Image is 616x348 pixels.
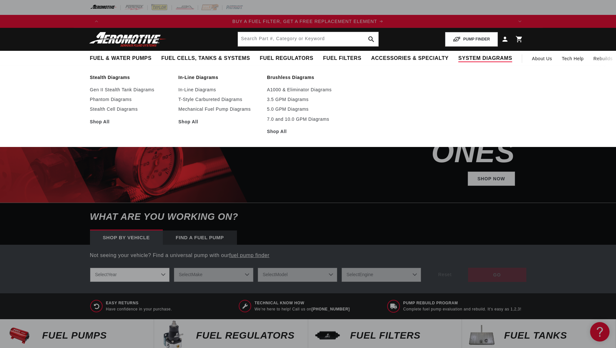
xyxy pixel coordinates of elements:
summary: Fuel Cells, Tanks & Systems [156,51,255,66]
p: We’re here to help! Call us on [254,307,350,312]
span: Fuel Regulators [260,55,313,62]
a: Mechanical Fuel Pump Diagrams [178,106,261,112]
p: Fuel Tanks [504,331,609,340]
div: Find a Fuel Pump [163,230,237,245]
a: In-Line Diagrams [178,74,261,80]
slideshow-component: Translation missing: en.sections.announcements.announcement_bar [74,15,543,28]
a: 3.5 GPM Diagrams [267,96,349,102]
p: Fuel Pumps [42,331,147,340]
span: Easy Returns [106,300,172,306]
p: Complete fuel pump evaluation and rebuild. It's easy as 1,2,3! [403,307,521,312]
div: 2 of 4 [103,18,513,25]
p: FUEL REGULATORS [196,331,301,340]
a: fuel pump finder [229,253,269,258]
summary: System Diagrams [454,51,517,66]
a: T-Style Carbureted Diagrams [178,96,261,102]
button: Translation missing: en.sections.announcements.previous_announcement [90,15,103,28]
button: PUMP FINDER [445,32,498,47]
summary: Fuel Filters [318,51,366,66]
span: Rebuilds [593,55,612,62]
summary: Tech Help [557,51,589,66]
summary: Fuel & Water Pumps [85,51,157,66]
select: Engine [342,268,421,282]
div: Shop by vehicle [90,230,163,245]
a: Stealth Diagrams [90,74,172,80]
span: About Us [532,56,552,61]
a: Phantom Diagrams [90,96,172,102]
button: search button [364,32,378,46]
span: Fuel & Water Pumps [90,55,152,62]
span: BUY A FUEL FILTER, GET A FREE REPLACEMENT ELEMENT [232,19,377,24]
summary: Accessories & Specialty [366,51,454,66]
div: Announcement [103,18,513,25]
span: Fuel Filters [323,55,362,62]
a: A1000 & Eliminator Diagrams [267,87,349,93]
select: Year [90,268,170,282]
span: Fuel Cells, Tanks & Systems [161,55,250,62]
a: Stealth Cell Diagrams [90,106,172,112]
a: Shop All [178,119,261,125]
p: FUEL FILTERS [350,331,455,340]
a: Shop Now [468,172,515,186]
span: Pump Rebuild program [403,300,521,306]
a: 7.0 and 10.0 GPM Diagrams [267,116,349,122]
a: In-Line Diagrams [178,87,261,93]
span: System Diagrams [458,55,512,62]
button: Translation missing: en.sections.announcements.next_announcement [513,15,526,28]
p: Have confidence in your purchase. [106,307,172,312]
a: Shop All [267,129,349,134]
h6: What are you working on? [74,203,543,230]
select: Make [174,268,253,282]
a: Shop All [90,119,172,125]
span: Technical Know How [254,300,350,306]
img: Aeromotive [87,32,168,47]
a: About Us [527,51,557,66]
input: Search by Part Number, Category or Keyword [238,32,378,46]
p: Not seeing your vehicle? Find a universal pump with our [90,251,526,260]
select: Model [258,268,337,282]
span: Tech Help [562,55,584,62]
span: Accessories & Specialty [371,55,449,62]
a: Brushless Diagrams [267,74,349,80]
a: [PHONE_NUMBER] [311,307,350,311]
a: BUY A FUEL FILTER, GET A FREE REPLACEMENT ELEMENT [103,18,513,25]
a: 5.0 GPM Diagrams [267,106,349,112]
summary: Fuel Regulators [255,51,318,66]
a: Gen II Stealth Tank Diagrams [90,87,172,93]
